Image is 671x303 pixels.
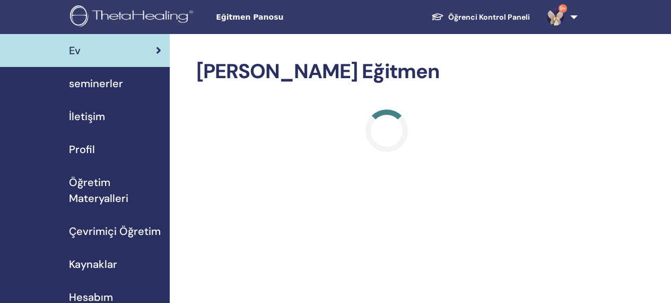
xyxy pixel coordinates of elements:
span: 9+ [559,4,567,13]
img: graduation-cap-white.svg [431,12,444,21]
span: İletişim [69,108,105,124]
img: logo.png [70,5,197,29]
span: Profil [69,141,95,157]
span: Çevrimiçi Öğretim [69,223,161,239]
span: Ev [69,43,81,58]
h2: [PERSON_NAME] Eğitmen [196,60,578,84]
span: Kaynaklar [69,256,117,272]
span: seminerler [69,75,123,91]
span: Öğretim Materyalleri [69,174,161,206]
span: Eğitmen Panosu [216,12,375,23]
img: default.jpg [547,9,564,26]
a: Öğrenci Kontrol Paneli [423,7,538,27]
